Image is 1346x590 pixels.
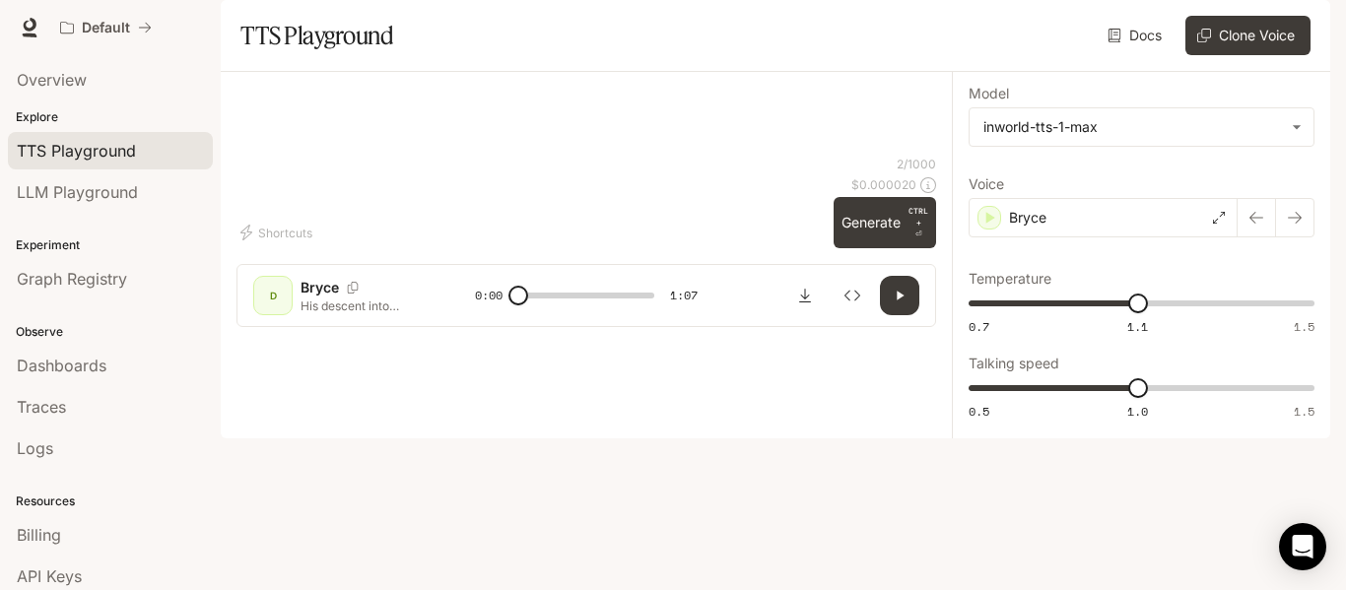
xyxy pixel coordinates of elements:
span: 1.5 [1294,403,1314,420]
p: Temperature [969,272,1051,286]
a: Docs [1104,16,1170,55]
button: Download audio [785,276,825,315]
p: Talking speed [969,357,1059,370]
button: Copy Voice ID [339,282,367,294]
p: Voice [969,177,1004,191]
button: All workspaces [51,8,161,47]
span: 1:07 [670,286,698,305]
span: 1.0 [1127,403,1148,420]
span: 1.5 [1294,318,1314,335]
div: D [257,280,289,311]
button: Shortcuts [236,217,320,248]
div: inworld-tts-1-max [983,117,1282,137]
h1: TTS Playground [240,16,393,55]
p: Bryce [1009,208,1046,228]
p: His descent into criminal activity culminated in a double homicide in [DATE], for which he was co... [301,297,428,314]
p: ⏎ [909,205,928,240]
span: 0:00 [475,286,503,305]
p: 2 / 1000 [897,156,936,172]
button: GenerateCTRL +⏎ [834,197,936,248]
div: Open Intercom Messenger [1279,523,1326,570]
p: Default [82,20,130,36]
div: inworld-tts-1-max [970,108,1313,146]
span: 1.1 [1127,318,1148,335]
p: CTRL + [909,205,928,229]
span: 0.7 [969,318,989,335]
p: Bryce [301,278,339,297]
button: Inspect [833,276,872,315]
p: $ 0.000020 [851,176,916,193]
button: Clone Voice [1185,16,1311,55]
p: Model [969,87,1009,100]
span: 0.5 [969,403,989,420]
